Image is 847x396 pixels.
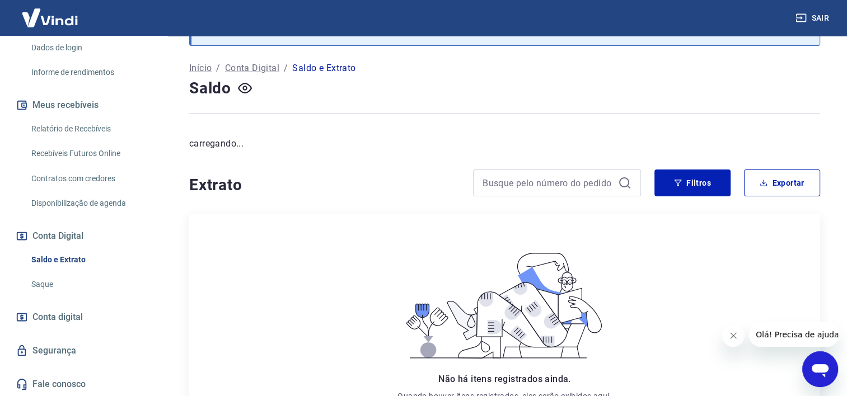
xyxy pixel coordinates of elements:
[27,61,154,84] a: Informe de rendimentos
[189,137,820,150] p: carregando...
[189,174,460,196] h4: Extrato
[27,273,154,296] a: Saque
[225,62,279,75] a: Conta Digital
[13,93,154,117] button: Meus recebíveis
[32,309,83,325] span: Conta digital
[483,175,614,191] input: Busque pelo número do pedido
[7,8,94,17] span: Olá! Precisa de ajuda?
[292,62,355,75] p: Saldo e Extrato
[722,324,745,347] iframe: Fechar mensagem
[27,142,154,165] a: Recebíveis Futuros Online
[438,374,570,384] span: Não há itens registrados ainda.
[793,8,834,29] button: Sair
[744,169,820,196] button: Exportar
[13,338,154,363] a: Segurança
[27,167,154,190] a: Contratos com credores
[27,36,154,59] a: Dados de login
[189,62,212,75] a: Início
[749,322,838,347] iframe: Mensagem da empresa
[13,224,154,248] button: Conta Digital
[189,77,231,100] h4: Saldo
[27,117,154,140] a: Relatório de Recebíveis
[27,192,154,215] a: Disponibilização de agenda
[284,62,288,75] p: /
[654,169,731,196] button: Filtros
[13,305,154,329] a: Conta digital
[13,1,86,35] img: Vindi
[802,351,838,387] iframe: Botão para abrir a janela de mensagens
[27,248,154,271] a: Saldo e Extrato
[216,62,220,75] p: /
